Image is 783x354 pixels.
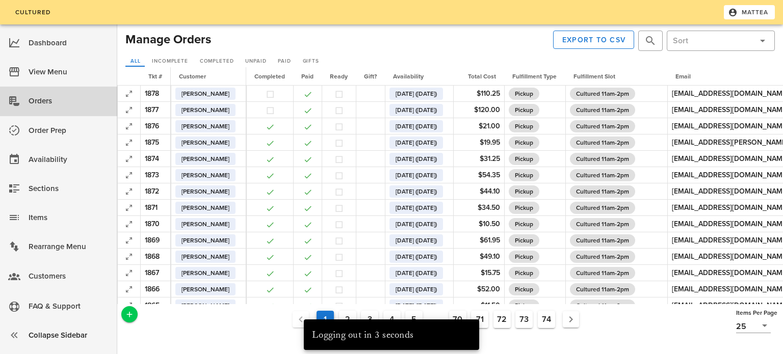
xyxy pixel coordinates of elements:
td: 1876 [140,118,171,134]
td: $52.00 [453,281,504,297]
span: Pickup [515,234,533,247]
button: Expand Record [122,282,136,296]
span: Pickup [515,137,533,149]
td: 1874 [140,151,171,167]
span: Export to CSV [562,36,626,44]
span: [DATE] ([DATE]) [396,283,437,295]
td: 1877 [140,102,171,118]
input: Sort [673,33,752,49]
button: Expand Record [122,201,136,215]
span: [PERSON_NAME] [181,104,229,116]
span: [DATE] ([DATE]) [396,218,437,230]
span: Tkt # [148,73,162,80]
td: 1873 [140,167,171,183]
td: 1878 [140,86,171,102]
th: Customer [171,67,246,86]
span: Cultured 11am-2pm [576,137,629,149]
span: ... [428,311,444,328]
span: [PERSON_NAME] [181,267,229,279]
button: Mattea [724,5,775,19]
td: $120.00 [453,102,504,118]
span: Items Per Page [736,309,777,316]
span: Cultured 11am-2pm [576,267,629,279]
button: Expand Record [122,103,136,117]
td: $49.10 [453,249,504,265]
td: $10.50 [453,216,504,232]
span: [DATE] ([DATE]) [396,137,437,149]
div: Records 1 - 25 of 1849 [138,333,734,346]
th: Fulfillment Slot [565,67,667,86]
span: [DATE] ([DATE]) [396,299,437,312]
span: Cultured 11am-2pm [576,120,629,132]
div: 25 [736,319,771,333]
span: Paid [301,73,314,80]
span: Paid [277,58,291,64]
span: [DATE] ([DATE]) [396,88,437,100]
span: Gift? [364,73,377,80]
th: Gift? [356,67,385,86]
td: $21.00 [453,118,504,134]
span: Pickup [515,299,533,312]
span: Fulfillment Type [512,73,557,80]
span: Cultured 11am-2pm [576,251,629,263]
span: Cultured 11am-2pm [576,185,629,198]
nav: Pagination Navigation [140,308,732,331]
th: Completed [246,67,293,86]
span: [PERSON_NAME] [181,218,229,230]
span: [PERSON_NAME] [181,251,229,263]
a: Completed [195,57,239,67]
span: [DATE] ([DATE]) [396,153,437,165]
span: Cultured 11am-2pm [576,169,629,181]
button: Current Page, Page 1 [317,311,334,328]
td: $34.50 [453,200,504,216]
span: Ready [330,73,348,80]
span: [PERSON_NAME] [181,283,229,295]
span: Completed [254,73,285,80]
td: 1868 [140,249,171,265]
span: Cultured [14,9,51,16]
button: Expand Record [122,233,136,248]
div: Dashboard [29,35,109,51]
span: [PERSON_NAME] [181,202,229,214]
td: 1870 [140,216,171,232]
span: Pickup [515,104,533,116]
span: Availability [393,73,424,80]
span: Cultured 11am-2pm [576,104,629,116]
button: Goto Page 5 [405,311,423,328]
button: Expand Record [122,184,136,199]
td: 1875 [140,134,171,151]
h2: Manage Orders [125,31,211,49]
div: Items [29,209,109,226]
button: Expand Record [122,250,136,264]
button: Goto Page 71 [471,311,488,328]
button: Export to CSV [553,31,635,49]
div: Collapse Sidebar [29,327,109,344]
span: Fulfillment Slot [573,73,615,80]
a: Unpaid [241,57,271,67]
span: [DATE] ([DATE]) [396,120,437,132]
span: [DATE] ([DATE]) [396,234,437,247]
a: All [125,57,145,67]
button: Goto Page 3 [361,311,378,328]
span: Cultured 11am-2pm [576,234,629,247]
div: FAQ & Support [29,298,109,315]
button: Goto Page 72 [493,311,511,328]
td: $11.50 [453,297,504,314]
span: [PERSON_NAME] [181,120,229,132]
button: Goto Page 70 [449,311,466,328]
td: $19.95 [453,134,504,151]
span: Pickup [515,185,533,198]
span: Total Cost [468,73,496,80]
th: Availability [385,67,453,86]
span: Mattea [730,8,769,17]
span: Pickup [515,218,533,230]
button: Goto Page 74 [538,311,555,328]
button: Expand Record [122,266,136,280]
div: Logging out in 3 seconds [312,326,467,343]
span: Customer [179,73,206,80]
th: Tkt # [140,67,171,86]
span: [DATE] ([DATE]) [396,267,437,279]
span: Incomplete [151,58,188,64]
button: Expand Record [122,168,136,182]
span: [PERSON_NAME] [181,153,229,165]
